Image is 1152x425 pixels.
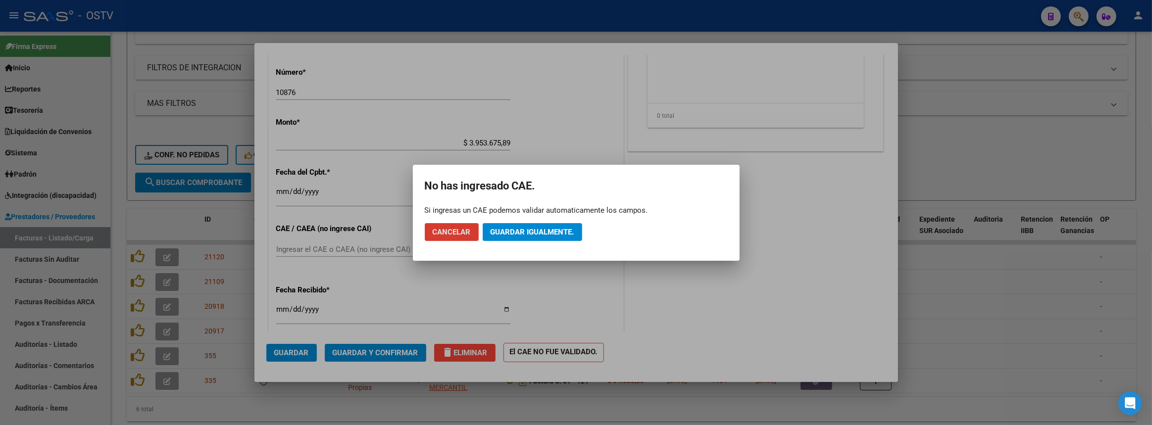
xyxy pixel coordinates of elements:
[433,228,471,236] span: Cancelar
[425,177,728,195] h2: No has ingresado CAE.
[483,223,582,241] button: Guardar igualmente.
[425,223,479,241] button: Cancelar
[491,228,574,236] span: Guardar igualmente.
[1118,391,1142,415] div: Open Intercom Messenger
[425,205,728,215] div: Si ingresas un CAE podemos validar automaticamente los campos.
